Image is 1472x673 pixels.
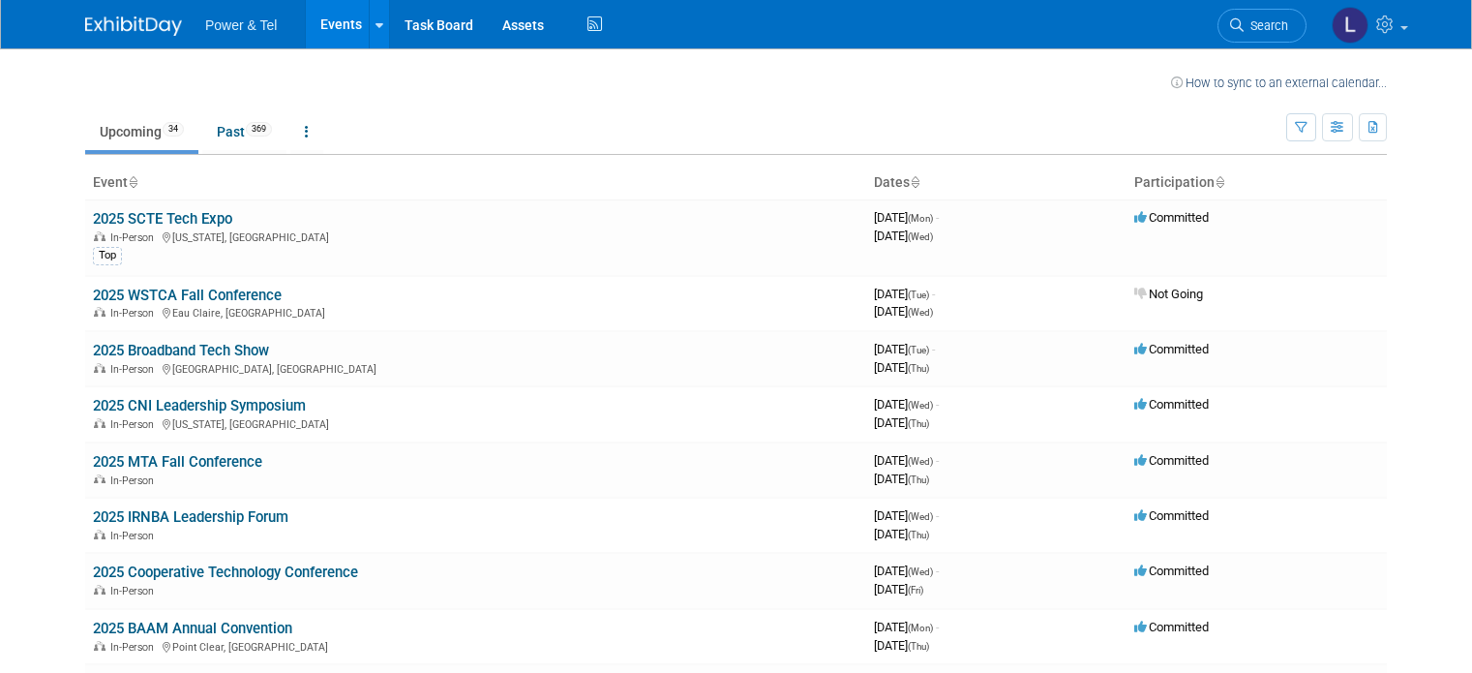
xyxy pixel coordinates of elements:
[1134,564,1209,578] span: Committed
[94,418,105,428] img: In-Person Event
[1134,620,1209,634] span: Committed
[93,620,292,637] a: 2025 BAAM Annual Convention
[908,231,933,242] span: (Wed)
[110,530,160,542] span: In-Person
[93,210,232,228] a: 2025 SCTE Tech Expo
[936,210,939,225] span: -
[94,363,105,373] img: In-Person Event
[93,415,858,431] div: [US_STATE], [GEOGRAPHIC_DATA]
[932,342,935,356] span: -
[85,16,182,36] img: ExhibitDay
[908,290,929,300] span: (Tue)
[1134,210,1209,225] span: Committed
[93,342,269,359] a: 2025 Broadband Tech Show
[110,641,160,654] span: In-Person
[93,287,282,304] a: 2025 WSTCA Fall Conference
[874,508,939,523] span: [DATE]
[94,307,105,317] img: In-Person Event
[1215,174,1224,190] a: Sort by Participation Type
[908,307,933,318] span: (Wed)
[110,231,160,244] span: In-Person
[908,566,933,577] span: (Wed)
[874,229,933,243] span: [DATE]
[874,453,939,468] span: [DATE]
[85,167,866,199] th: Event
[874,304,933,319] span: [DATE]
[93,304,858,320] div: Eau Claire, [GEOGRAPHIC_DATA]
[1127,167,1387,199] th: Participation
[93,229,858,244] div: [US_STATE], [GEOGRAPHIC_DATA]
[908,363,929,374] span: (Thu)
[1134,453,1209,468] span: Committed
[205,17,277,33] span: Power & Tel
[1134,397,1209,412] span: Committed
[94,231,105,241] img: In-Person Event
[128,174,137,190] a: Sort by Event Name
[202,113,286,150] a: Past369
[874,360,929,375] span: [DATE]
[908,585,923,596] span: (Fri)
[93,397,306,414] a: 2025 CNI Leadership Symposium
[1171,76,1387,90] a: How to sync to an external calendar...
[910,174,919,190] a: Sort by Start Date
[85,113,198,150] a: Upcoming34
[94,585,105,595] img: In-Person Event
[908,511,933,522] span: (Wed)
[110,307,160,320] span: In-Person
[93,360,858,376] div: [GEOGRAPHIC_DATA], [GEOGRAPHIC_DATA]
[110,585,160,597] span: In-Person
[874,210,939,225] span: [DATE]
[908,641,929,652] span: (Thu)
[874,415,929,430] span: [DATE]
[908,418,929,429] span: (Thu)
[908,474,929,485] span: (Thu)
[1134,508,1209,523] span: Committed
[94,641,105,651] img: In-Person Event
[874,472,929,486] span: [DATE]
[110,363,160,376] span: In-Person
[874,638,929,653] span: [DATE]
[1217,9,1307,43] a: Search
[110,418,160,431] span: In-Person
[93,564,358,581] a: 2025 Cooperative Technology Conference
[908,530,929,540] span: (Thu)
[1244,18,1288,33] span: Search
[94,530,105,539] img: In-Person Event
[93,638,858,654] div: Point Clear, [GEOGRAPHIC_DATA]
[1134,342,1209,356] span: Committed
[874,582,923,597] span: [DATE]
[110,474,160,487] span: In-Person
[936,397,939,412] span: -
[163,122,184,137] span: 34
[908,623,933,633] span: (Mon)
[874,527,929,541] span: [DATE]
[874,397,939,412] span: [DATE]
[936,620,939,634] span: -
[866,167,1127,199] th: Dates
[874,564,939,578] span: [DATE]
[93,453,262,471] a: 2025 MTA Fall Conference
[936,453,939,468] span: -
[936,564,939,578] span: -
[1332,7,1368,44] img: Lydia Lott
[1134,287,1203,301] span: Not Going
[908,345,929,355] span: (Tue)
[874,287,935,301] span: [DATE]
[874,342,935,356] span: [DATE]
[874,620,939,634] span: [DATE]
[936,508,939,523] span: -
[246,122,272,137] span: 369
[908,400,933,411] span: (Wed)
[93,508,288,526] a: 2025 IRNBA Leadership Forum
[94,474,105,484] img: In-Person Event
[932,287,935,301] span: -
[93,247,122,264] div: Top
[908,213,933,224] span: (Mon)
[908,456,933,467] span: (Wed)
